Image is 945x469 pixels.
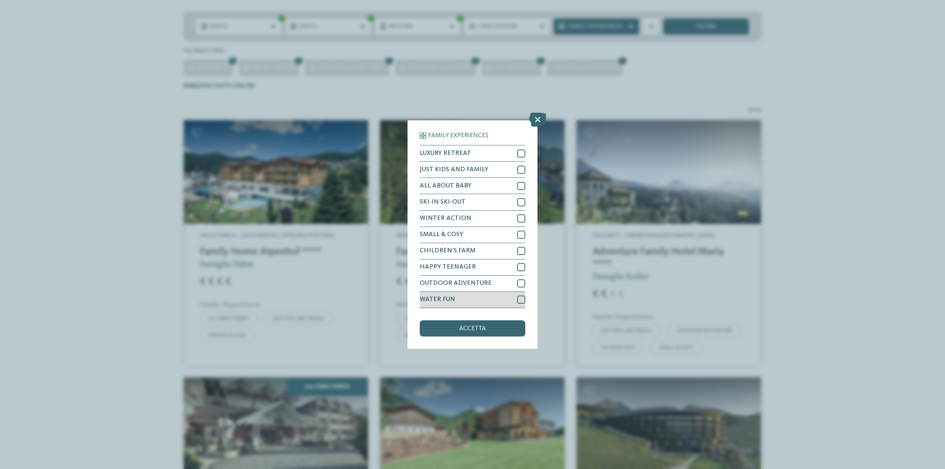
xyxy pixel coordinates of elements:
[420,215,471,222] span: WINTER ACTION
[420,231,463,238] span: SMALL & COSY
[420,166,488,173] span: JUST KIDS AND FAMILY
[428,132,488,139] span: Family Experiences
[459,325,486,332] span: accetta
[420,199,465,206] span: SKI-IN SKI-OUT
[420,248,475,254] span: CHILDREN’S FARM
[420,264,476,270] span: HAPPY TEENAGER
[420,150,471,157] span: LUXURY RETREAT
[420,296,455,303] span: WATER FUN
[420,183,471,189] span: ALL ABOUT BABY
[420,280,492,287] span: OUTDOOR ADVENTURE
